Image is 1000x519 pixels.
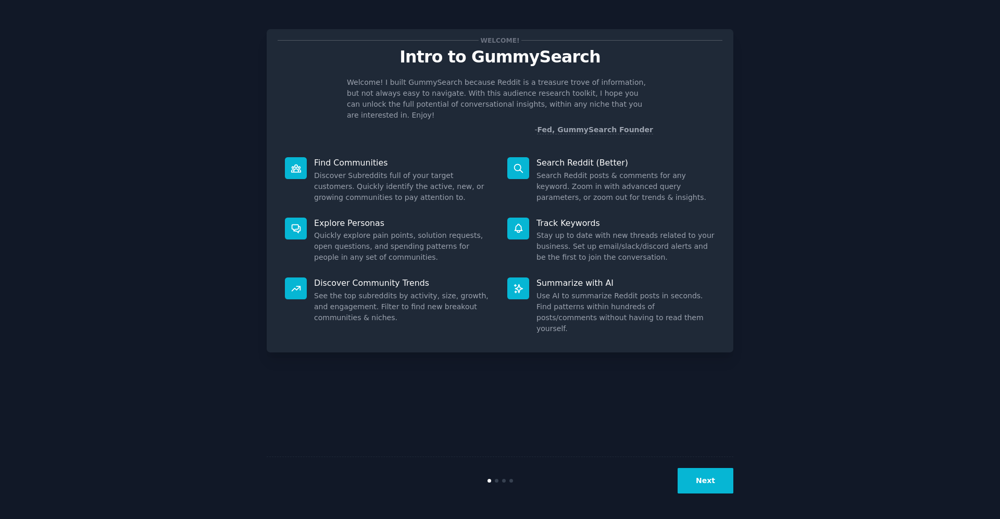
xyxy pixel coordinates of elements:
a: Fed, GummySearch Founder [537,125,653,134]
p: Search Reddit (Better) [536,157,715,168]
p: Find Communities [314,157,493,168]
p: Discover Community Trends [314,277,493,288]
div: - [534,124,653,135]
button: Next [678,468,733,493]
p: Welcome! I built GummySearch because Reddit is a treasure trove of information, but not always ea... [347,77,653,121]
p: Explore Personas [314,218,493,229]
dd: Search Reddit posts & comments for any keyword. Zoom in with advanced query parameters, or zoom o... [536,170,715,203]
dd: Use AI to summarize Reddit posts in seconds. Find patterns within hundreds of posts/comments with... [536,290,715,334]
dd: Discover Subreddits full of your target customers. Quickly identify the active, new, or growing c... [314,170,493,203]
dd: See the top subreddits by activity, size, growth, and engagement. Filter to find new breakout com... [314,290,493,323]
dd: Quickly explore pain points, solution requests, open questions, and spending patterns for people ... [314,230,493,263]
p: Intro to GummySearch [278,48,722,66]
span: Welcome! [479,35,521,46]
p: Track Keywords [536,218,715,229]
dd: Stay up to date with new threads related to your business. Set up email/slack/discord alerts and ... [536,230,715,263]
p: Summarize with AI [536,277,715,288]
